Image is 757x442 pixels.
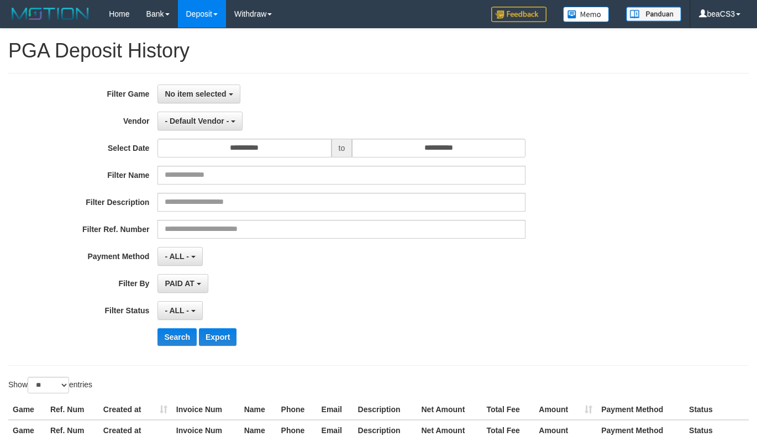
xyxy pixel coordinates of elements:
th: Name [240,399,277,420]
button: No item selected [157,85,240,103]
th: Created at [99,420,172,440]
th: Net Amount [417,420,482,440]
img: Button%20Memo.svg [563,7,609,22]
span: PAID AT [165,279,194,288]
th: Phone [277,420,317,440]
button: Search [157,328,197,346]
th: Payment Method [597,420,685,440]
th: Net Amount [417,399,482,420]
select: Showentries [28,377,69,393]
th: Game [8,420,46,440]
th: Ref. Num [46,399,99,420]
th: Created at [99,399,172,420]
h1: PGA Deposit History [8,40,749,62]
button: - Default Vendor - [157,112,243,130]
th: Payment Method [597,399,685,420]
img: Feedback.jpg [491,7,546,22]
button: - ALL - [157,247,202,266]
th: Description [354,399,417,420]
button: PAID AT [157,274,208,293]
label: Show entries [8,377,92,393]
th: Phone [277,399,317,420]
th: Total Fee [482,420,534,440]
th: Total Fee [482,399,534,420]
button: Export [199,328,236,346]
th: Amount [534,420,597,440]
th: Description [354,420,417,440]
th: Email [317,420,354,440]
th: Game [8,399,46,420]
span: - Default Vendor - [165,117,229,125]
th: Name [240,420,277,440]
span: to [332,139,353,157]
th: Amount [534,399,597,420]
span: - ALL - [165,252,189,261]
span: No item selected [165,90,226,98]
button: - ALL - [157,301,202,320]
img: panduan.png [626,7,681,22]
img: MOTION_logo.png [8,6,92,22]
th: Invoice Num [172,420,240,440]
th: Invoice Num [172,399,240,420]
th: Status [685,399,749,420]
span: - ALL - [165,306,189,315]
th: Ref. Num [46,420,99,440]
th: Email [317,399,354,420]
th: Status [685,420,749,440]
